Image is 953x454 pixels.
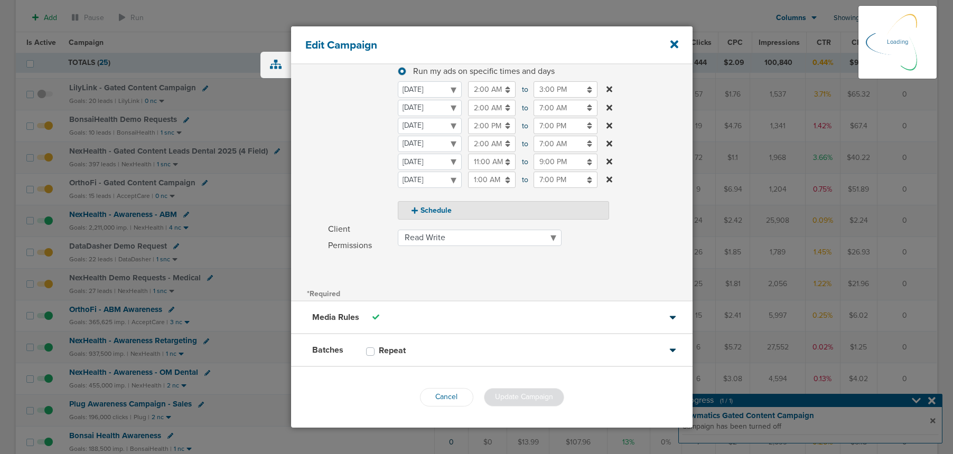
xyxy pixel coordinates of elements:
[887,36,908,49] p: Loading
[534,172,597,188] input: to
[328,35,391,220] span: Schedule
[534,81,597,98] input: to
[534,118,597,134] input: to
[398,136,462,152] select: to
[398,172,462,188] select: to
[522,136,527,152] span: to
[312,312,359,323] h3: Media Rules
[522,154,527,170] span: to
[413,66,555,77] span: Run my ads on specific times and days
[604,154,615,170] button: to
[398,100,462,116] select: to
[604,81,615,98] button: to
[604,100,615,116] button: to
[398,154,462,170] select: to
[534,154,597,170] input: to
[534,100,597,116] input: to
[522,100,527,116] span: to
[398,81,462,98] select: to
[312,345,343,355] h3: Batches
[398,201,609,220] button: Schedule Run my ads all days and all hours Run my ads on specific times and days to to to to to to
[379,345,406,356] h3: Repeat
[420,388,473,406] button: Cancel
[604,172,615,188] button: to
[307,289,340,298] span: *Required
[468,154,516,170] input: to
[468,118,516,134] input: to
[468,136,516,152] input: to
[468,81,516,98] input: to
[522,81,527,98] span: to
[468,100,516,116] input: to
[604,136,615,152] button: to
[398,230,562,246] select: Client Permissions
[468,172,516,188] input: to
[534,136,597,152] input: to
[398,118,462,134] select: to
[522,172,527,188] span: to
[305,39,641,52] h4: Edit Campaign
[522,118,527,134] span: to
[604,118,615,134] button: to
[328,221,391,254] span: Client Permissions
